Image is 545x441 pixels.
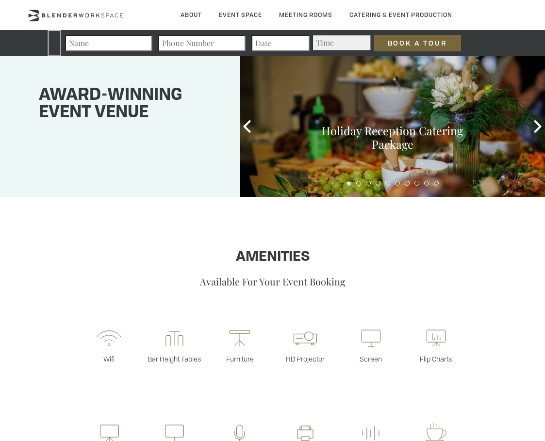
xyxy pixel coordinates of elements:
[374,35,461,51] input: Book a Tour
[273,354,338,363] p: HD Projector
[39,87,215,122] h1: Award-winning event venue
[158,35,246,51] input: Phone Number
[207,354,273,363] p: Furniture
[142,354,207,363] p: Bar Height Tables
[65,35,152,51] input: Name
[251,35,310,51] input: Date
[338,354,403,363] p: Screen
[403,354,469,363] p: Flip Charts
[76,354,142,363] p: Wifi
[322,123,463,152] a: Holiday Reception Catering Package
